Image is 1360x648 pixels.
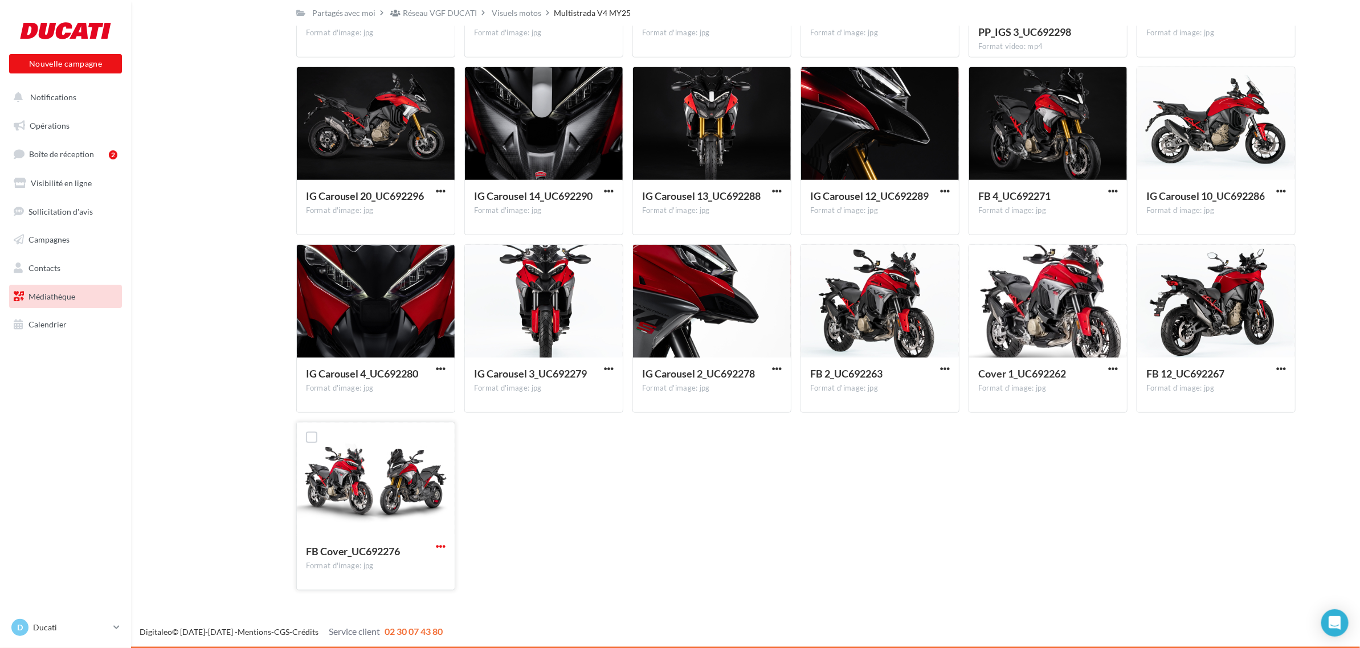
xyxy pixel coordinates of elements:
[306,545,401,557] span: FB Cover_UC692276
[30,92,76,102] span: Notifications
[642,28,782,38] div: Format d'image: jpg
[7,171,124,195] a: Visibilité en ligne
[306,206,446,216] div: Format d'image: jpg
[1146,190,1265,202] span: IG Carousel 10_UC692286
[1146,367,1224,380] span: FB 12_UC692267
[30,121,70,130] span: Opérations
[7,313,124,337] a: Calendrier
[109,150,117,159] div: 2
[474,28,614,38] div: Format d'image: jpg
[28,263,60,273] span: Contacts
[1321,609,1349,637] div: Open Intercom Messenger
[7,256,124,280] a: Contacts
[9,54,122,73] button: Nouvelle campagne
[403,7,477,19] div: Réseau VGF DUCATI
[7,142,124,166] a: Boîte de réception2
[140,627,172,637] a: Digitaleo
[7,285,124,309] a: Médiathèque
[7,85,120,109] button: Notifications
[7,114,124,138] a: Opérations
[28,292,75,301] span: Médiathèque
[306,561,446,571] div: Format d'image: jpg
[474,383,614,393] div: Format d'image: jpg
[385,626,443,637] span: 02 30 07 43 80
[554,7,631,19] div: Multistrada V4 MY25
[312,7,376,19] div: Partagés avec moi
[7,228,124,252] a: Campagnes
[978,367,1066,380] span: Cover 1_UC692262
[978,383,1118,393] div: Format d'image: jpg
[274,627,289,637] a: CGS
[28,319,67,329] span: Calendrier
[642,206,782,216] div: Format d'image: jpg
[33,622,109,633] p: Ducati
[329,626,380,637] span: Service client
[978,42,1118,52] div: Format video: mp4
[9,617,122,638] a: D Ducati
[810,383,950,393] div: Format d'image: jpg
[474,190,593,202] span: IG Carousel 14_UC692290
[810,190,929,202] span: IG Carousel 12_UC692289
[474,206,614,216] div: Format d'image: jpg
[28,206,93,216] span: Sollicitation d'avis
[306,190,424,202] span: IG Carousel 20_UC692296
[31,178,92,188] span: Visibilité en ligne
[306,367,419,380] span: IG Carousel 4_UC692280
[29,149,94,159] span: Boîte de réception
[810,206,950,216] div: Format d'image: jpg
[492,7,542,19] div: Visuels motos
[978,206,1118,216] div: Format d'image: jpg
[306,383,446,393] div: Format d'image: jpg
[978,190,1051,202] span: FB 4_UC692271
[238,627,271,637] a: Mentions
[7,200,124,224] a: Sollicitation d'avis
[306,28,446,38] div: Format d'image: jpg
[810,367,883,380] span: FB 2_UC692263
[642,190,761,202] span: IG Carousel 13_UC692288
[140,627,443,637] span: © [DATE]-[DATE] - - -
[642,383,782,393] div: Format d'image: jpg
[642,367,755,380] span: IG Carousel 2_UC692278
[1146,206,1286,216] div: Format d'image: jpg
[474,367,587,380] span: IG Carousel 3_UC692279
[292,627,318,637] a: Crédits
[1146,28,1286,38] div: Format d'image: jpg
[28,235,70,244] span: Campagnes
[17,622,23,633] span: D
[1146,383,1286,393] div: Format d'image: jpg
[810,28,950,38] div: Format d'image: jpg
